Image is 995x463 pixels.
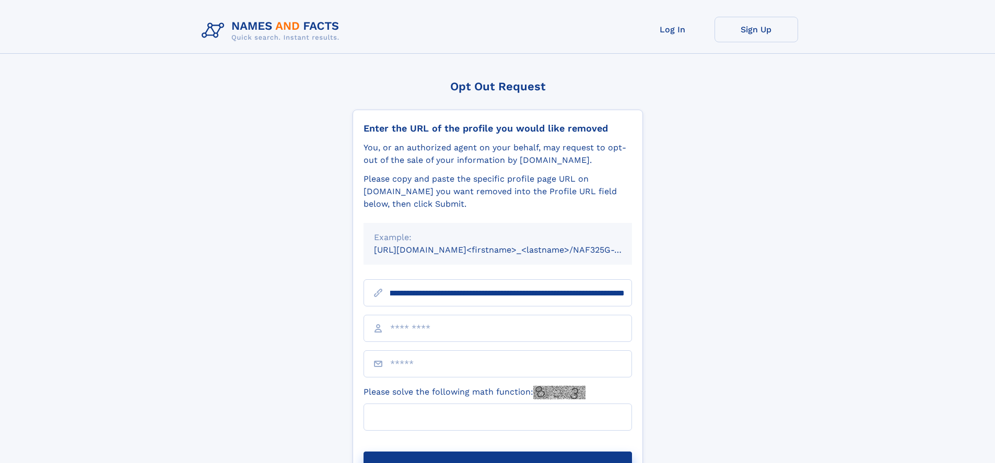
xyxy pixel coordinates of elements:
[715,17,798,42] a: Sign Up
[364,386,586,399] label: Please solve the following math function:
[374,245,652,255] small: [URL][DOMAIN_NAME]<firstname>_<lastname>/NAF325G-xxxxxxxx
[374,231,622,244] div: Example:
[353,80,643,93] div: Opt Out Request
[364,123,632,134] div: Enter the URL of the profile you would like removed
[364,141,632,167] div: You, or an authorized agent on your behalf, may request to opt-out of the sale of your informatio...
[197,17,348,45] img: Logo Names and Facts
[364,173,632,210] div: Please copy and paste the specific profile page URL on [DOMAIN_NAME] you want removed into the Pr...
[631,17,715,42] a: Log In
